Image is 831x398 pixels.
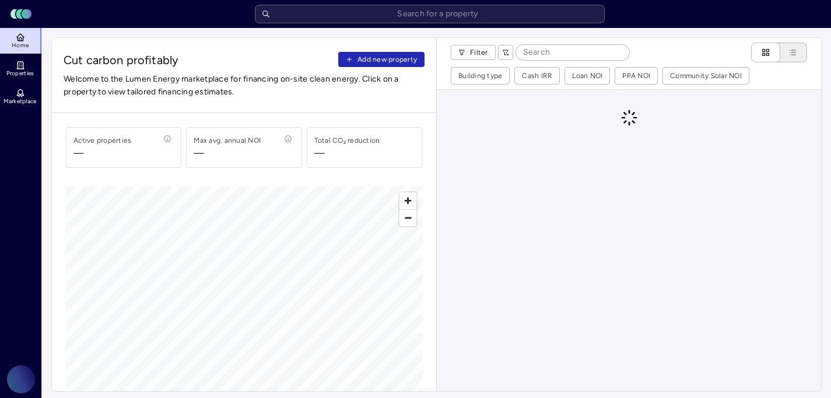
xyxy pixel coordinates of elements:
[64,52,334,68] span: Cut carbon profitably
[751,43,780,62] button: Cards view
[399,210,416,226] span: Zoom out
[769,43,807,62] button: List view
[451,68,509,84] button: Building type
[73,135,131,146] div: Active properties
[255,5,605,23] input: Search for a property
[615,68,657,84] button: PPA NOI
[565,68,609,84] button: Loan NOI
[314,135,380,146] div: Total CO₂ reduction
[3,98,36,105] span: Marketplace
[670,70,742,82] div: Community Solar NOI
[451,45,496,60] button: Filter
[622,70,650,82] div: PPA NOI
[6,70,34,77] span: Properties
[64,73,425,98] span: Welcome to the Lumen Energy marketplace for financing on-site clean energy. Click on a property t...
[194,135,261,146] div: Max avg. annual NOI
[470,47,488,58] span: Filter
[357,54,417,65] span: Add new property
[338,52,425,67] button: Add new property
[399,192,416,209] button: Zoom in
[522,70,552,82] div: Cash IRR
[515,68,559,84] button: Cash IRR
[663,68,749,84] button: Community Solar NOI
[12,42,29,49] span: Home
[572,70,602,82] div: Loan NOI
[516,45,629,60] input: Search
[73,146,131,160] span: —
[399,209,416,226] button: Zoom out
[314,146,325,160] div: —
[194,146,261,160] span: —
[458,70,502,82] div: Building type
